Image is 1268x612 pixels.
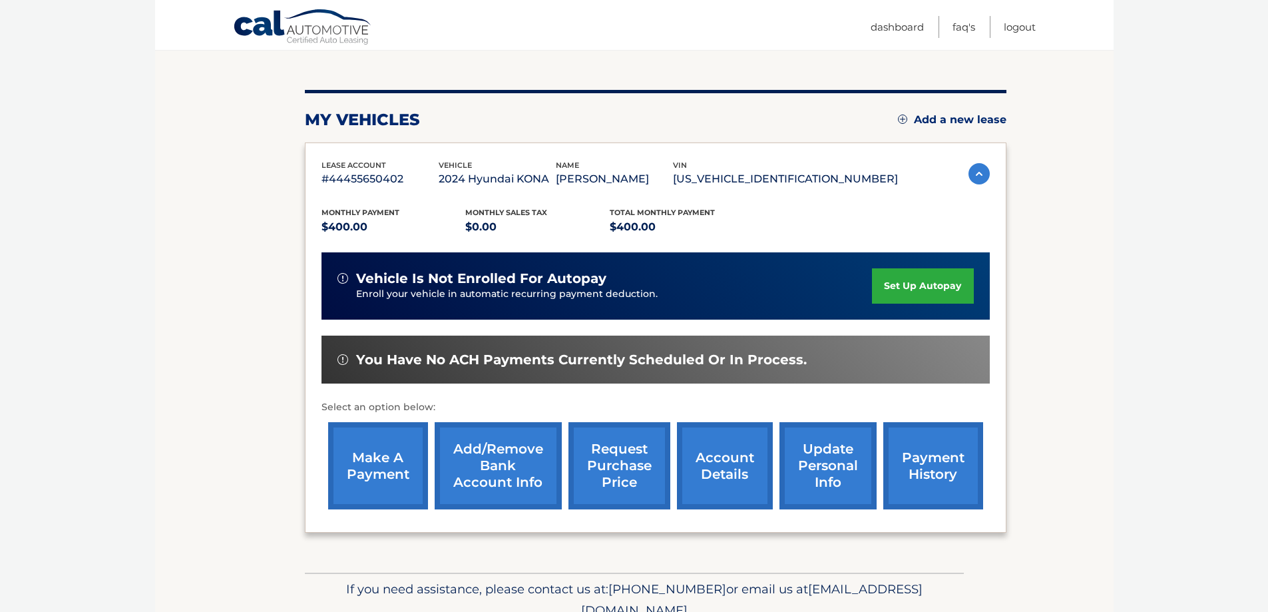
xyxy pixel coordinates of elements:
[883,422,983,509] a: payment history
[673,170,898,188] p: [US_VEHICLE_IDENTIFICATION_NUMBER]
[872,268,973,304] a: set up autopay
[321,218,466,236] p: $400.00
[305,110,420,130] h2: my vehicles
[677,422,773,509] a: account details
[898,113,1006,127] a: Add a new lease
[233,9,373,47] a: Cal Automotive
[435,422,562,509] a: Add/Remove bank account info
[321,170,439,188] p: #44455650402
[610,218,754,236] p: $400.00
[779,422,877,509] a: update personal info
[328,422,428,509] a: make a payment
[465,208,547,217] span: Monthly sales Tax
[465,218,610,236] p: $0.00
[952,16,975,38] a: FAQ's
[673,160,687,170] span: vin
[439,170,556,188] p: 2024 Hyundai KONA
[608,581,726,597] span: [PHONE_NUMBER]
[356,287,873,302] p: Enroll your vehicle in automatic recurring payment deduction.
[556,160,579,170] span: name
[871,16,924,38] a: Dashboard
[356,270,606,287] span: vehicle is not enrolled for autopay
[356,352,807,368] span: You have no ACH payments currently scheduled or in process.
[568,422,670,509] a: request purchase price
[337,354,348,365] img: alert-white.svg
[610,208,715,217] span: Total Monthly Payment
[321,208,399,217] span: Monthly Payment
[439,160,472,170] span: vehicle
[556,170,673,188] p: [PERSON_NAME]
[321,160,386,170] span: lease account
[337,273,348,284] img: alert-white.svg
[898,115,907,124] img: add.svg
[968,163,990,184] img: accordion-active.svg
[321,400,990,416] p: Select an option below:
[1004,16,1036,38] a: Logout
